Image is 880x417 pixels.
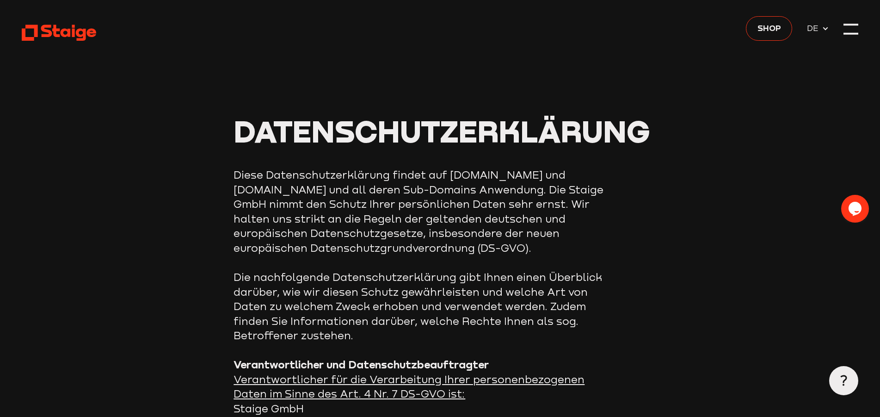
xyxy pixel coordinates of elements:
iframe: chat widget [841,195,871,223]
span: Datenschutzerklärung [234,113,650,149]
span: Verantwortlicher für die Verarbeitung Ihrer personenbezogenen Daten im Sinne des Art. 4 Nr. 7 DS-... [234,373,585,400]
p: Diese Datenschutzerklärung findet auf [DOMAIN_NAME] und [DOMAIN_NAME] und all deren Sub-Domains A... [234,168,603,255]
a: Shop [746,16,792,41]
span: Shop [757,21,781,34]
p: Die nachfolgende Datenschutzerklärung gibt Ihnen einen Überblick darüber, wie wir diesen Schutz g... [234,270,603,343]
strong: Verantwortlicher und Datenschutzbeauftragter [234,358,489,371]
span: DE [807,22,822,35]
